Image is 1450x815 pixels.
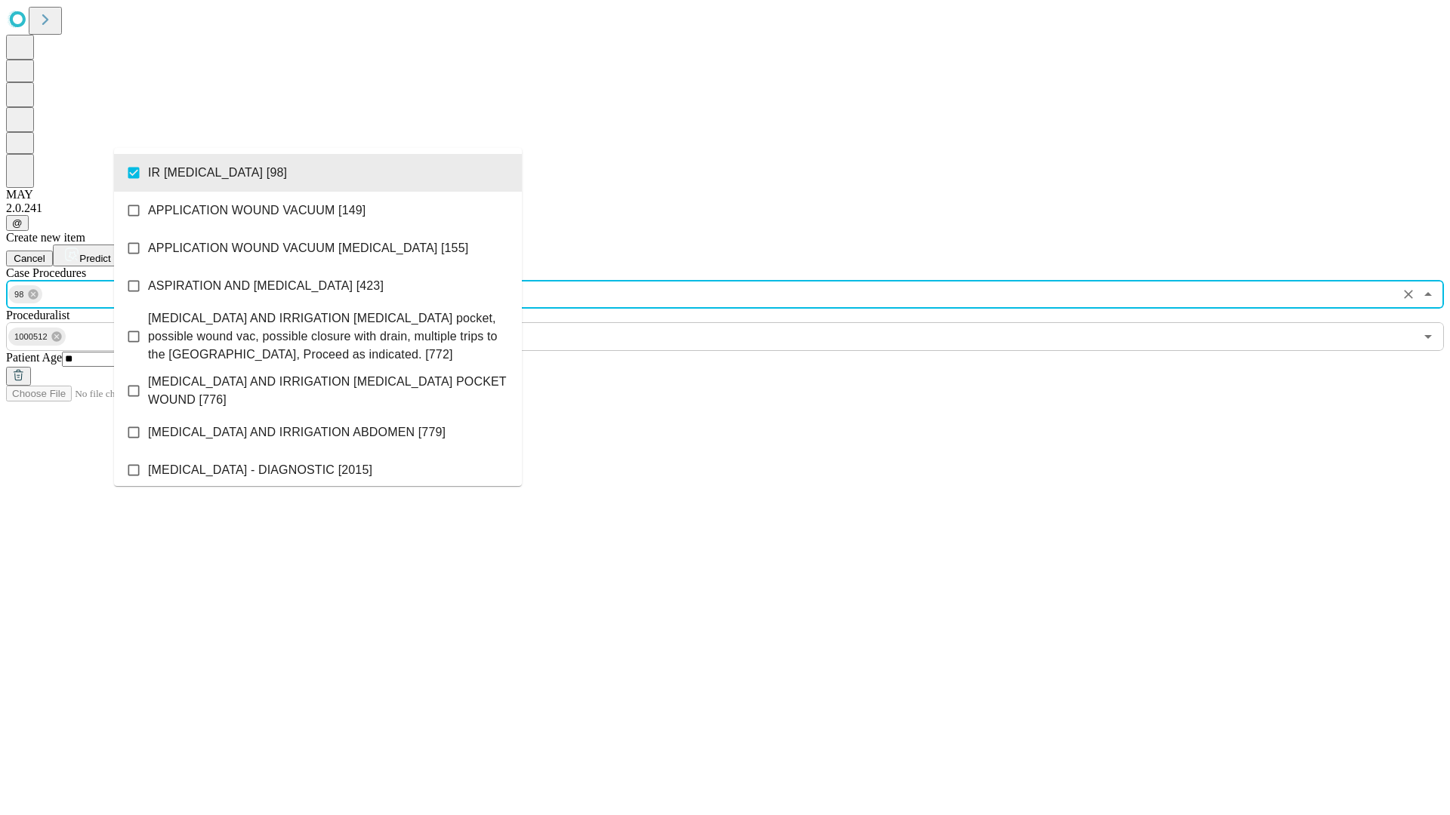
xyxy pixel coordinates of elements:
[12,217,23,229] span: @
[6,215,29,231] button: @
[148,239,468,257] span: APPLICATION WOUND VACUUM [MEDICAL_DATA] [155]
[6,231,85,244] span: Create new item
[6,351,62,364] span: Patient Age
[14,253,45,264] span: Cancel
[6,201,1444,215] div: 2.0.241
[1418,326,1439,347] button: Open
[8,328,54,346] span: 1000512
[6,266,86,279] span: Scheduled Procedure
[148,423,446,441] span: [MEDICAL_DATA] AND IRRIGATION ABDOMEN [779]
[148,373,510,409] span: [MEDICAL_DATA] AND IRRIGATION [MEDICAL_DATA] POCKET WOUND [776]
[1398,284,1419,305] button: Clear
[8,328,66,346] div: 1000512
[79,253,110,264] span: Predict
[1418,284,1439,305] button: Close
[8,286,30,303] span: 98
[6,309,69,321] span: Proceduralist
[6,251,53,266] button: Cancel
[6,188,1444,201] div: MAY
[148,461,372,479] span: [MEDICAL_DATA] - DIAGNOSTIC [2015]
[148,164,287,182] span: IR [MEDICAL_DATA] [98]
[148,201,366,220] span: APPLICATION WOUND VACUUM [149]
[148,277,384,295] span: ASPIRATION AND [MEDICAL_DATA] [423]
[53,244,122,266] button: Predict
[8,285,42,303] div: 98
[148,309,510,364] span: [MEDICAL_DATA] AND IRRIGATION [MEDICAL_DATA] pocket, possible wound vac, possible closure with dr...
